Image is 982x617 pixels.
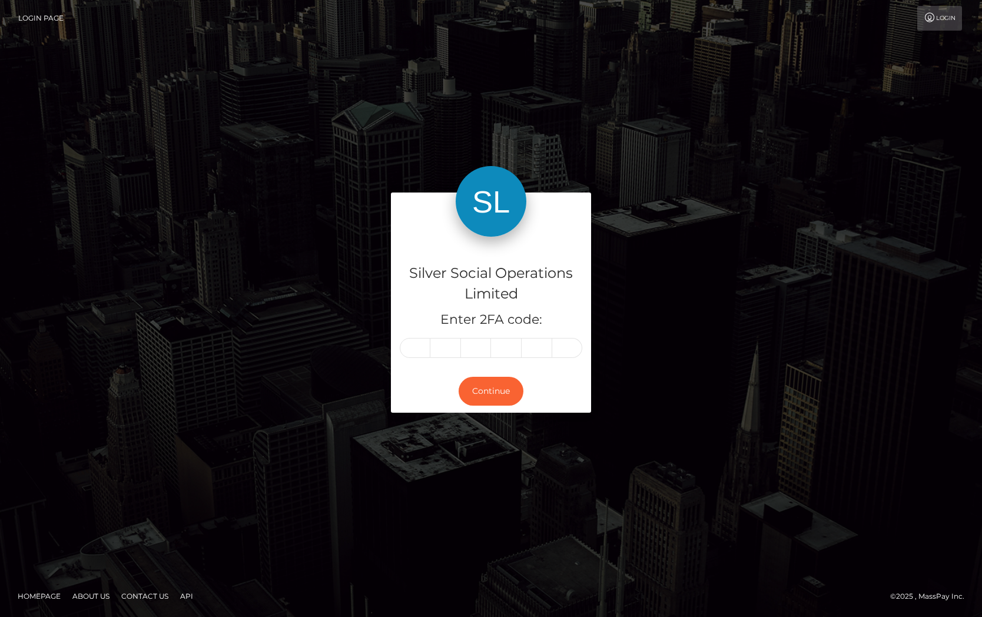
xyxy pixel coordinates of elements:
[68,587,114,605] a: About Us
[13,587,65,605] a: Homepage
[175,587,198,605] a: API
[459,377,523,406] button: Continue
[456,166,526,237] img: Silver Social Operations Limited
[400,263,582,304] h4: Silver Social Operations Limited
[117,587,173,605] a: Contact Us
[400,311,582,329] h5: Enter 2FA code:
[890,590,973,603] div: © 2025 , MassPay Inc.
[18,6,64,31] a: Login Page
[917,6,962,31] a: Login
